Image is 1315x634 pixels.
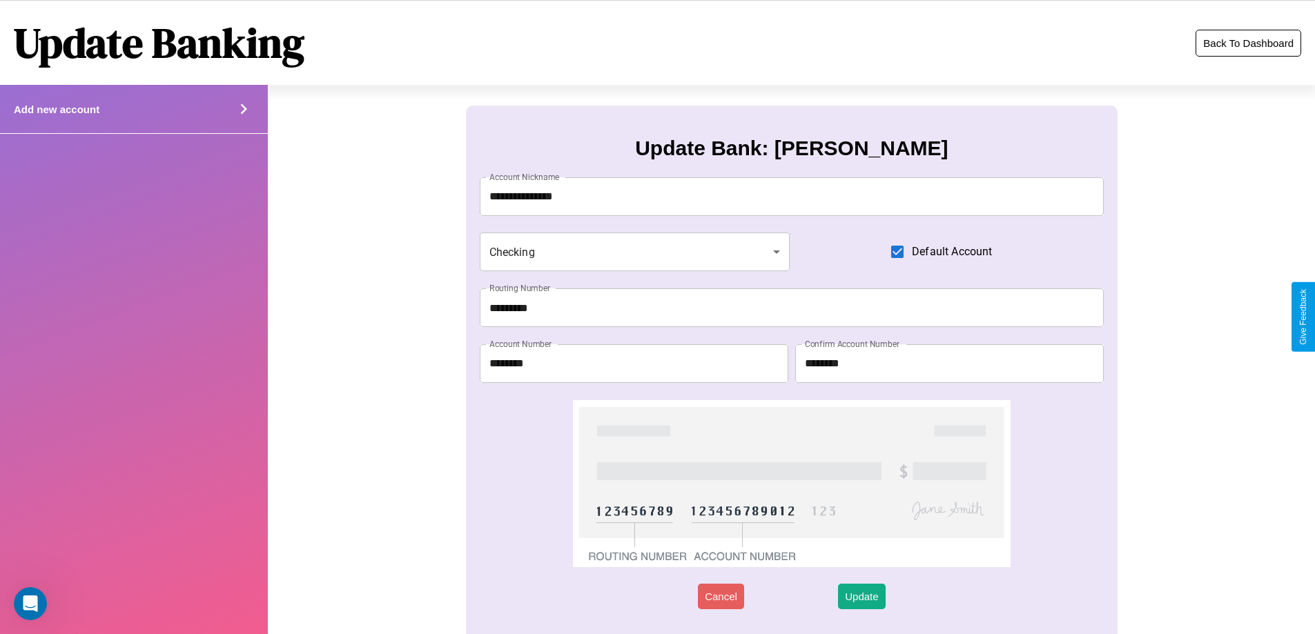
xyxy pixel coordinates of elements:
[838,584,885,609] button: Update
[698,584,744,609] button: Cancel
[480,232,790,271] div: Checking
[489,171,560,183] label: Account Nickname
[14,103,99,115] h4: Add new account
[805,338,899,350] label: Confirm Account Number
[573,400,1010,567] img: check
[912,244,992,260] span: Default Account
[635,137,948,160] h3: Update Bank: [PERSON_NAME]
[14,587,47,620] iframe: Intercom live chat
[489,282,550,294] label: Routing Number
[14,14,304,71] h1: Update Banking
[1196,30,1301,57] button: Back To Dashboard
[1298,289,1308,345] div: Give Feedback
[489,338,552,350] label: Account Number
